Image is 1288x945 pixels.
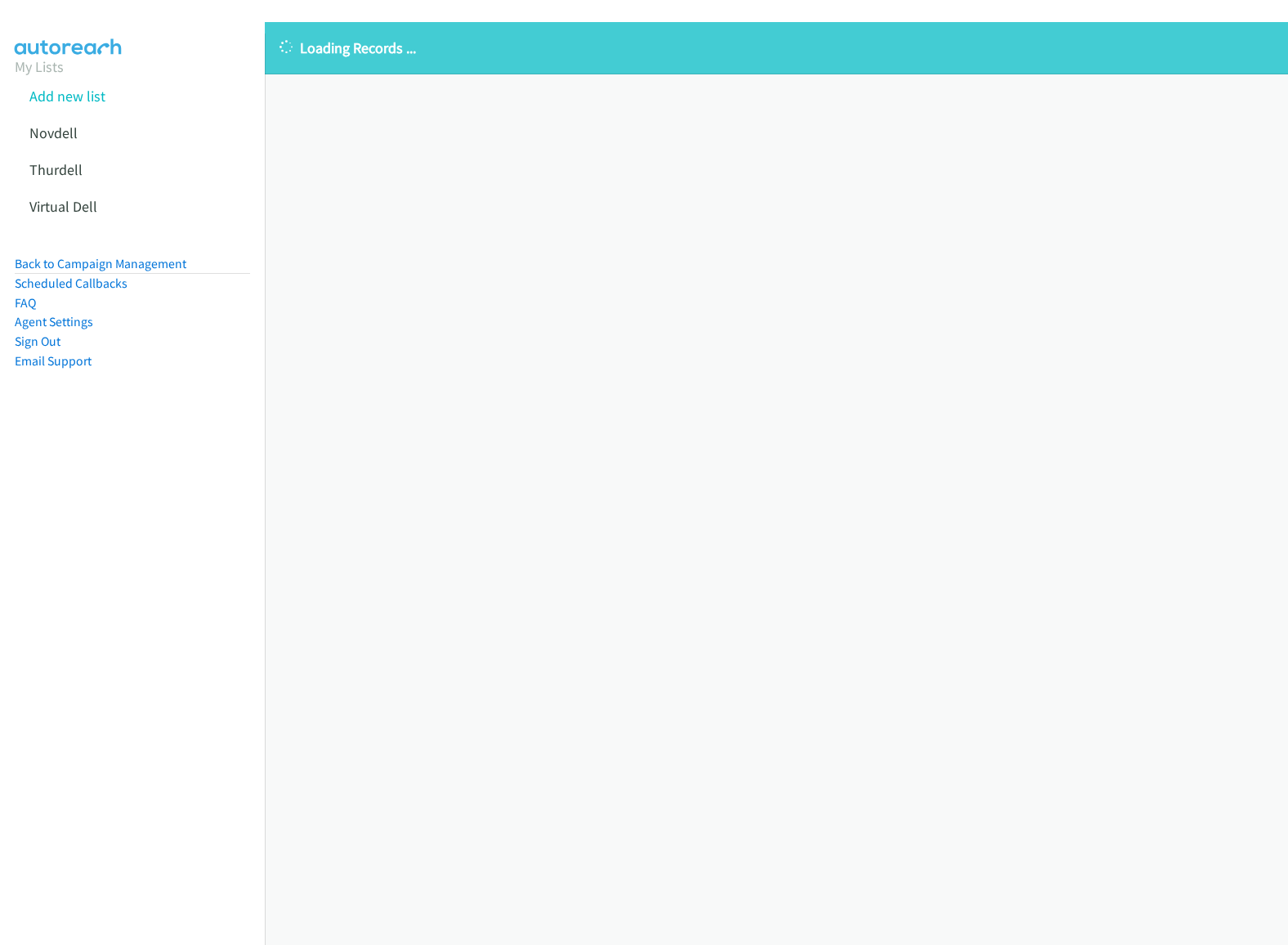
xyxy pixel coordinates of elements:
a: Add new list [29,87,105,105]
a: FAQ [15,295,36,311]
a: Thurdell [29,160,83,179]
a: Scheduled Callbacks [15,275,127,291]
a: Virtual Dell [29,197,97,216]
a: Agent Settings [15,314,93,329]
a: Novdell [29,123,78,142]
a: Sign Out [15,334,60,349]
a: My Lists [15,57,64,76]
a: Back to Campaign Management [15,256,186,271]
p: Loading Records ... [280,37,1273,59]
a: Email Support [15,353,92,369]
